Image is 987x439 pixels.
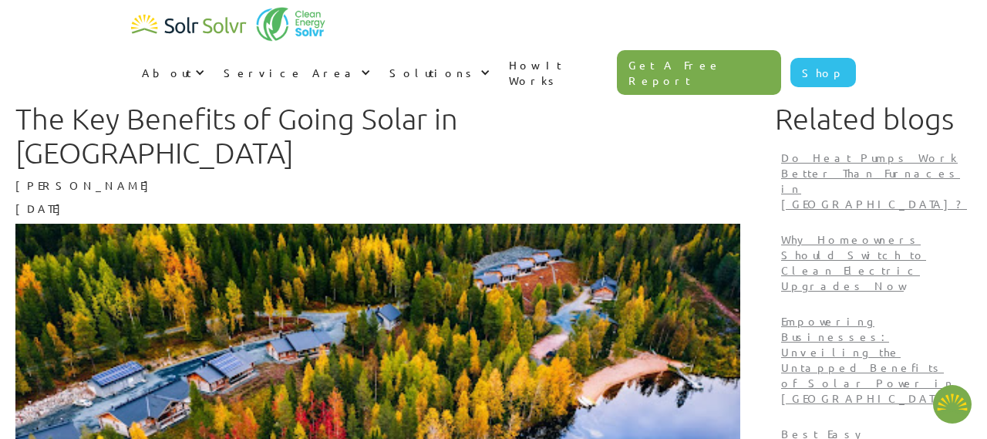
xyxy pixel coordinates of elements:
[781,313,969,406] p: Empowering Businesses: Unveiling the Untapped Benefits of Solar Power in [GEOGRAPHIC_DATA]
[775,144,975,225] a: Do Heat Pumps Work Better Than Furnaces in [GEOGRAPHIC_DATA]?
[775,102,975,136] h1: Related blogs
[389,65,477,80] div: Solutions
[617,50,782,95] a: Get A Free Report
[790,58,856,87] a: Shop
[224,65,357,80] div: Service Area
[15,201,740,216] p: [DATE]
[15,177,740,193] p: [PERSON_NAME]
[933,385,972,424] button: Open chatbot widget
[131,49,213,96] div: About
[213,49,379,96] div: Service Area
[15,102,740,170] h1: The Key Benefits of Going Solar in [GEOGRAPHIC_DATA]
[781,231,969,293] p: Why Homeowners Should Switch to Clean Electric Upgrades Now
[781,150,969,211] p: Do Heat Pumps Work Better Than Furnaces in [GEOGRAPHIC_DATA]?
[775,307,975,420] a: Empowering Businesses: Unveiling the Untapped Benefits of Solar Power in [GEOGRAPHIC_DATA]
[498,42,617,103] a: How It Works
[379,49,498,96] div: Solutions
[775,225,975,307] a: Why Homeowners Should Switch to Clean Electric Upgrades Now
[933,385,972,424] img: 1702586718.png
[142,65,191,80] div: About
